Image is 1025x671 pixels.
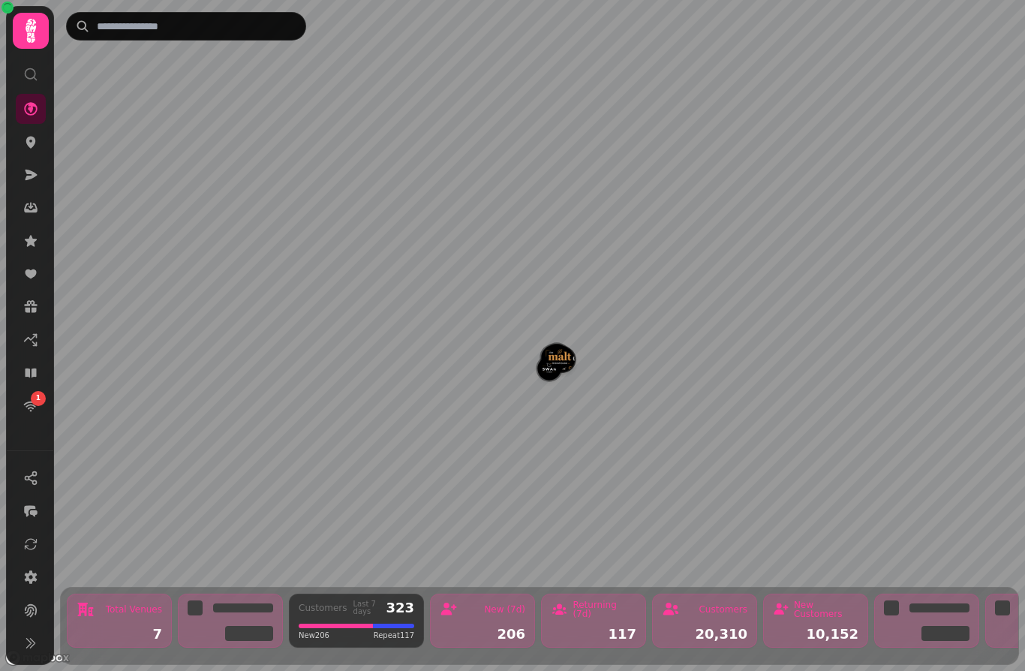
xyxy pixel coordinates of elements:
[484,605,525,614] div: New (7d)
[537,357,561,385] div: Map marker
[16,391,46,421] a: 1
[548,345,572,374] div: Map marker
[299,630,329,641] span: New 206
[353,600,380,615] div: Last 7 days
[551,627,636,641] div: 117
[548,345,572,369] button: The Malt Brewhouse
[541,345,565,369] button: Market Square Tavern
[77,627,162,641] div: 7
[374,630,414,641] span: Repeat 117
[545,344,569,368] button: Hawkhill Tavern
[662,627,747,641] div: 20,310
[106,605,162,614] div: Total Venues
[794,600,858,618] div: New Customers
[541,345,565,374] div: Map marker
[386,601,414,615] div: 323
[537,357,561,381] button: Swan Tavern
[545,344,569,372] div: Map marker
[699,605,747,614] div: Customers
[573,600,636,618] div: Returning (7d)
[36,393,41,404] span: 1
[773,627,858,641] div: 10,152
[5,649,71,666] a: Mapbox logo
[440,627,525,641] div: 206
[299,603,347,612] div: Customers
